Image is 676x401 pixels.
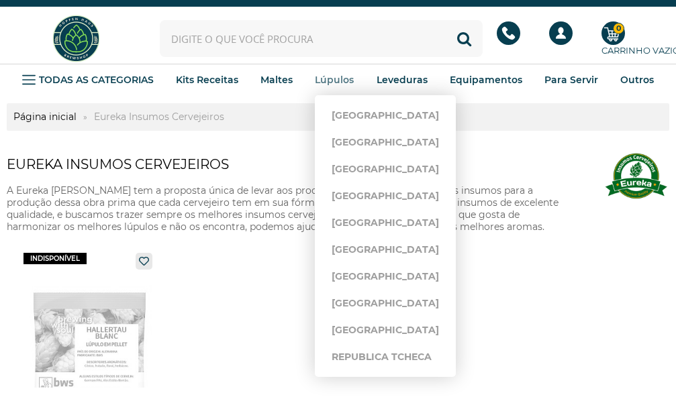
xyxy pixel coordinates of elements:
[332,209,439,236] a: [GEOGRAPHIC_DATA]
[22,70,154,90] a: TODAS AS CATEGORIAS
[332,290,439,317] a: [GEOGRAPHIC_DATA]
[377,70,428,90] a: Leveduras
[450,74,522,86] strong: Equipamentos
[160,20,482,57] input: Digite o que você procura
[620,74,654,86] strong: Outros
[7,151,562,178] h1: Eureka Insumos Cervejeiros
[613,23,624,34] strong: 0
[332,156,439,182] a: [GEOGRAPHIC_DATA]
[23,253,87,264] span: indisponível
[260,74,293,86] strong: Maltes
[332,129,439,156] a: [GEOGRAPHIC_DATA]
[315,70,354,90] a: Lúpulos
[332,182,439,209] a: [GEOGRAPHIC_DATA]
[332,343,439,370] a: Republica Tcheca
[332,102,439,129] a: [GEOGRAPHIC_DATA]
[7,184,562,233] p: A Eureka [PERSON_NAME] tem a proposta única de levar aos produtores de cerveja os melhores insumo...
[39,74,154,86] strong: TODAS AS CATEGORIAS
[315,74,354,86] strong: Lúpulos
[450,70,522,90] a: Equipamentos
[602,144,669,211] img: Eureka Insumos Cervejeiros
[332,317,439,343] a: [GEOGRAPHIC_DATA]
[51,13,101,64] img: Hopfen Haus BrewShop
[544,74,598,86] strong: Para Servir
[620,70,654,90] a: Outros
[176,70,238,90] a: Kits Receitas
[7,111,83,123] a: Página inicial
[176,74,238,86] strong: Kits Receitas
[446,20,483,57] button: Buscar
[332,263,439,290] a: [GEOGRAPHIC_DATA]
[544,70,598,90] a: Para Servir
[332,236,439,263] a: [GEOGRAPHIC_DATA]
[377,74,428,86] strong: Leveduras
[87,111,231,123] a: Eureka Insumos Cervejeiros
[260,70,293,90] a: Maltes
